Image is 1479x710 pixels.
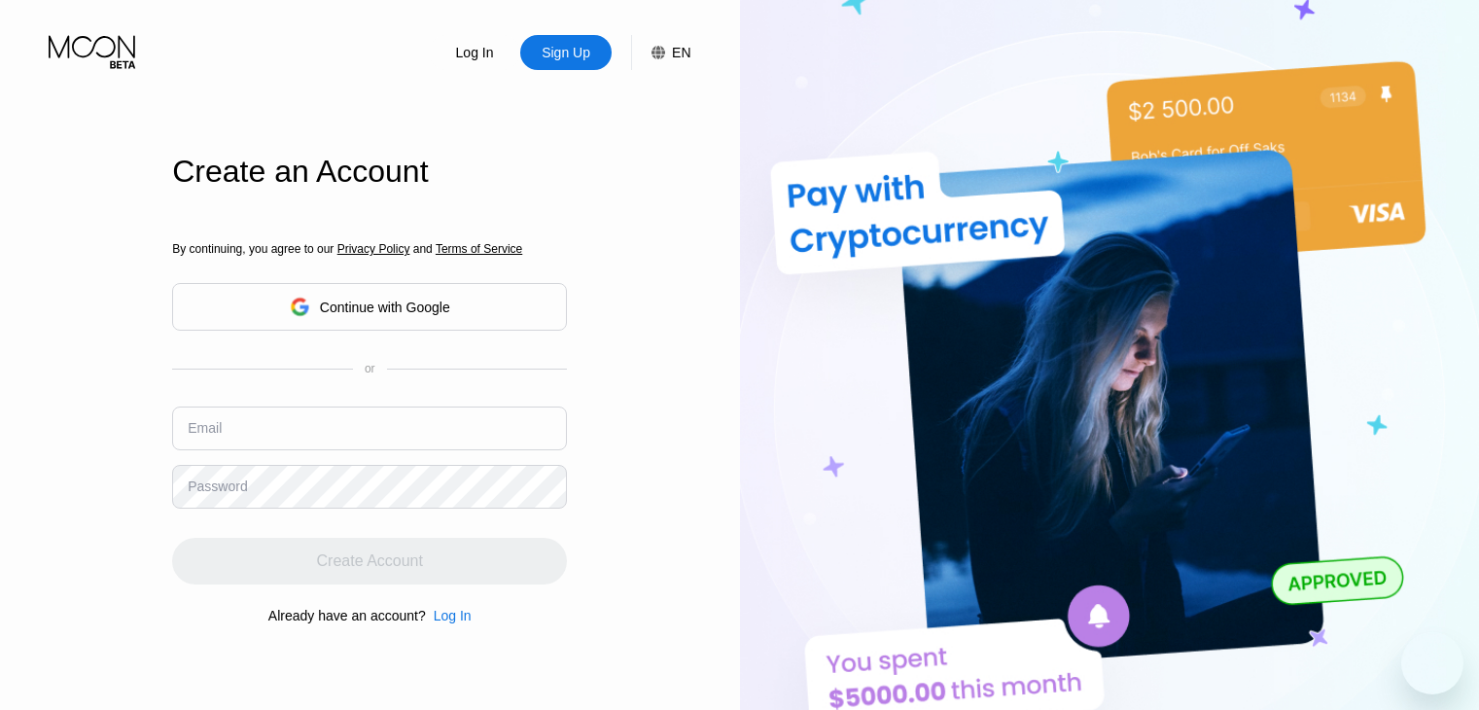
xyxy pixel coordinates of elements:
div: Create an Account [172,154,567,190]
iframe: Button to launch messaging window [1401,632,1463,694]
div: Sign Up [520,35,612,70]
div: Log In [426,608,472,623]
span: Terms of Service [436,242,522,256]
div: EN [672,45,690,60]
div: EN [631,35,690,70]
span: Privacy Policy [337,242,410,256]
div: Log In [454,43,496,62]
div: or [365,362,375,375]
div: By continuing, you agree to our [172,242,567,256]
div: Log In [434,608,472,623]
span: and [409,242,436,256]
div: Continue with Google [172,283,567,331]
div: Sign Up [540,43,592,62]
div: Log In [429,35,520,70]
div: Continue with Google [320,300,450,315]
div: Email [188,420,222,436]
div: Password [188,479,247,494]
div: Already have an account? [268,608,426,623]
